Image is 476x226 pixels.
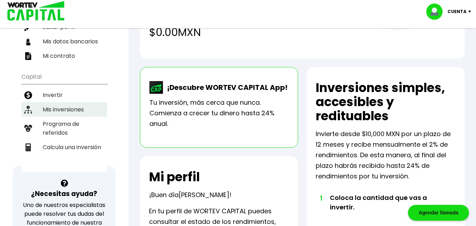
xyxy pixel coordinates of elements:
[408,205,469,221] div: Agendar llamada
[149,97,289,129] p: Tu inversión, más cerca que nunca. Comienza a crecer tu dinero hasta 24% anual.
[149,170,200,184] h2: Mi perfil
[24,38,32,45] img: datos-icon.10cf9172.svg
[316,129,456,182] p: Invierte desde $10,000 MXN por un plazo de 12 meses y recibe mensualmente el 2% de rendimientos. ...
[466,11,476,13] img: icon-down
[24,124,32,132] img: recomiendanos-icon.9b8e9327.svg
[149,24,365,40] h4: $0.00 MXN
[149,81,163,94] img: wortev-capital-app-icon
[31,189,97,199] h3: ¿Necesitas ayuda?
[330,193,441,225] li: Coloca la cantidad que vas a invertir.
[21,117,107,140] a: Programa de referidos
[21,1,107,63] ul: Perfil
[319,193,323,203] span: 1
[24,91,32,99] img: invertir-icon.b3b967d7.svg
[163,82,288,93] p: ¡Descubre WORTEV CAPITAL App!
[24,52,32,60] img: contrato-icon.f2db500c.svg
[21,69,107,172] ul: Capital
[447,6,466,17] p: Cuenta
[21,102,107,117] a: Mis inversiones
[24,106,32,114] img: inversiones-icon.6695dc30.svg
[316,81,456,123] h2: Inversiones simples, accesibles y redituables
[21,49,107,63] a: Mi contrato
[21,88,107,102] a: Invertir
[21,34,107,49] a: Mis datos bancarios
[426,4,447,20] img: profile-image
[149,190,231,200] p: ¡Buen día !
[24,143,32,151] img: calculadora-icon.17d418c4.svg
[21,140,107,154] a: Calcula una inversión
[179,190,229,199] span: [PERSON_NAME]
